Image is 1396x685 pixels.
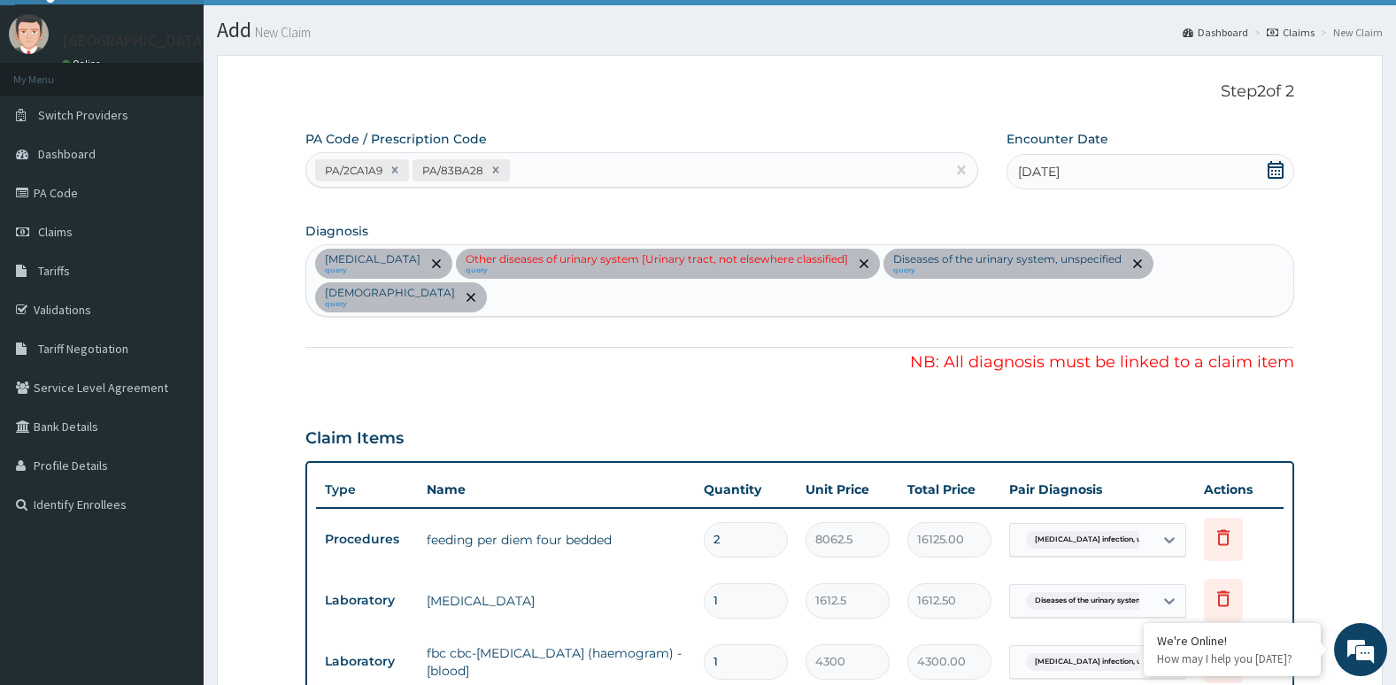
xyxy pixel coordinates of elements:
[1018,163,1060,181] span: [DATE]
[316,523,418,556] td: Procedures
[33,89,72,133] img: d_794563401_company_1708531726252_794563401
[1000,472,1195,507] th: Pair Diagnosis
[1157,651,1307,666] p: How may I help you today?
[92,99,297,122] div: Chat with us now
[325,300,455,309] small: query
[899,472,1000,507] th: Total Price
[316,473,418,506] th: Type
[418,583,696,619] td: [MEDICAL_DATA]
[290,9,333,51] div: Minimize live chat window
[305,351,1295,374] p: NB: All diagnosis must be linked to a claim item
[251,26,311,39] small: New Claim
[856,256,872,272] span: remove selection option
[38,107,128,123] span: Switch Providers
[316,645,418,678] td: Laboratory
[695,472,797,507] th: Quantity
[1007,130,1108,148] label: Encounter Date
[428,256,444,272] span: remove selection option
[1130,256,1145,272] span: remove selection option
[797,472,899,507] th: Unit Price
[38,146,96,162] span: Dashboard
[38,341,128,357] span: Tariff Negotiation
[320,160,385,181] div: PA/2CA1A9
[1195,472,1284,507] th: Actions
[325,266,420,275] small: query
[62,58,104,70] a: Online
[1026,531,1181,549] span: [MEDICAL_DATA] infection, unspecif...
[463,289,479,305] span: remove selection option
[418,522,696,558] td: feeding per diem four bedded
[305,429,404,449] h3: Claim Items
[305,130,487,148] label: PA Code / Prescription Code
[893,252,1122,266] p: Diseases of the urinary system, unspecified
[62,33,208,49] p: [GEOGRAPHIC_DATA]
[1267,25,1315,40] a: Claims
[893,266,1122,275] small: query
[305,222,368,240] label: Diagnosis
[1183,25,1248,40] a: Dashboard
[217,19,1383,42] h1: Add
[103,223,244,402] span: We're online!
[9,14,49,54] img: User Image
[1157,633,1307,649] div: We're Online!
[1026,653,1181,671] span: [MEDICAL_DATA] infection, unspecif...
[417,160,486,181] div: PA/83BA28
[325,286,455,300] p: [DEMOGRAPHIC_DATA]
[466,266,848,275] small: query
[1316,25,1383,40] li: New Claim
[38,263,70,279] span: Tariffs
[305,82,1295,102] p: Step 2 of 2
[1026,592,1157,610] span: Diseases of the urinary system...
[466,252,848,266] p: Other diseases of urinary system [Urinary tract, not elsewhere classified]
[325,252,420,266] p: [MEDICAL_DATA]
[418,472,696,507] th: Name
[9,483,337,545] textarea: Type your message and hit 'Enter'
[38,224,73,240] span: Claims
[316,584,418,617] td: Laboratory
